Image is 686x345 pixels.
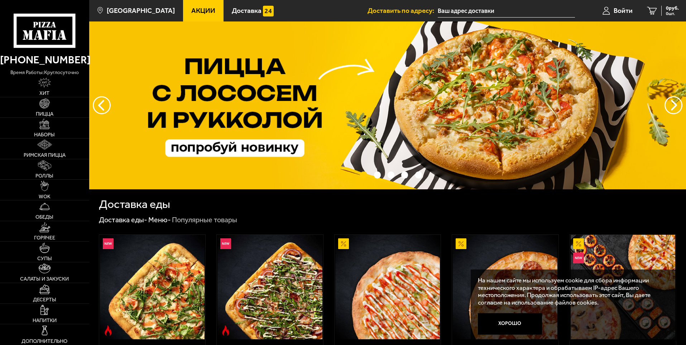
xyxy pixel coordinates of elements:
span: WOK [39,194,51,199]
a: АкционныйАль-Шам 25 см (тонкое тесто) [335,235,441,339]
a: Доставка еды- [99,215,147,224]
img: Острое блюдо [220,325,231,336]
span: 0 руб. [666,6,679,11]
a: НовинкаОстрое блюдоРимская с креветками [99,235,206,339]
span: Наборы [34,132,55,137]
span: Доставка [232,7,262,14]
h1: Доставка еды [99,199,170,210]
img: Аль-Шам 25 см (тонкое тесто) [335,235,440,339]
button: точки переключения [388,171,394,178]
button: точки переключения [360,171,367,178]
button: Хорошо [478,313,542,335]
img: 15daf4d41897b9f0e9f617042186c801.svg [263,6,274,16]
span: 0 шт. [666,11,679,16]
button: точки переключения [415,171,422,178]
a: НовинкаОстрое блюдоРимская с мясным ассорти [217,235,323,339]
img: Пепперони 25 см (толстое с сыром) [453,235,557,339]
span: Супы [37,256,52,261]
input: Ваш адрес доставки [438,4,575,18]
img: Острое блюдо [103,325,114,336]
span: Десерты [33,297,56,302]
span: Хит [39,91,49,96]
img: Акционный [338,238,349,249]
span: Напитки [33,318,57,323]
span: Пицца [36,111,53,116]
img: Новинка [573,253,584,263]
span: Войти [614,7,633,14]
img: Новинка [220,238,231,249]
img: Римская с креветками [100,235,205,339]
button: следующий [93,96,111,114]
span: Роллы [35,173,53,178]
span: Салаты и закуски [20,276,69,281]
span: Доставить по адресу: [368,7,438,14]
span: Дополнительно [21,339,67,344]
button: точки переключения [401,171,408,178]
img: Акционный [573,238,584,249]
div: Популярные товары [172,215,237,225]
img: Акционный [456,238,466,249]
p: На нашем сайте мы используем cookie для сбора информации технического характера и обрабатываем IP... [478,277,665,306]
a: Меню- [148,215,171,224]
img: Новинка [103,238,114,249]
span: [GEOGRAPHIC_DATA] [107,7,175,14]
button: предыдущий [665,96,682,114]
a: АкционныйПепперони 25 см (толстое с сыром) [452,235,558,339]
img: Всё включено [571,235,675,339]
span: Акции [191,7,215,14]
span: Римская пицца [24,152,66,157]
span: Обеды [35,214,53,219]
a: АкционныйНовинкаВсё включено [570,235,676,339]
img: Римская с мясным ассорти [217,235,322,339]
button: точки переключения [374,171,381,178]
span: Горячее [34,235,55,240]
